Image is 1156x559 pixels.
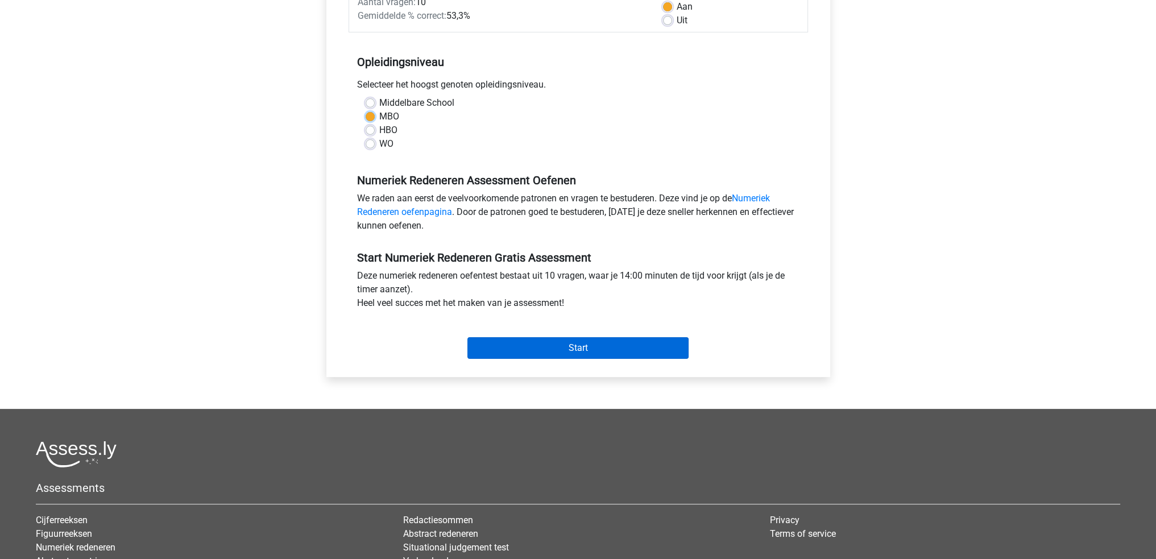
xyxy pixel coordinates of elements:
div: 53,3% [349,9,654,23]
label: Middelbare School [379,96,454,110]
a: Abstract redeneren [403,528,478,539]
input: Start [467,337,689,359]
div: Deze numeriek redeneren oefentest bestaat uit 10 vragen, waar je 14:00 minuten de tijd voor krijg... [349,269,808,314]
label: Uit [677,14,687,27]
label: MBO [379,110,399,123]
a: Numeriek redeneren [36,542,115,553]
a: Cijferreeksen [36,515,88,525]
a: Numeriek Redeneren oefenpagina [357,193,770,217]
label: WO [379,137,393,151]
h5: Assessments [36,481,1120,495]
a: Privacy [770,515,799,525]
img: Assessly logo [36,441,117,467]
h5: Numeriek Redeneren Assessment Oefenen [357,173,799,187]
span: Gemiddelde % correct: [358,10,446,21]
a: Situational judgement test [403,542,509,553]
h5: Opleidingsniveau [357,51,799,73]
a: Terms of service [770,528,836,539]
div: We raden aan eerst de veelvoorkomende patronen en vragen te bestuderen. Deze vind je op de . Door... [349,192,808,237]
a: Redactiesommen [403,515,473,525]
h5: Start Numeriek Redeneren Gratis Assessment [357,251,799,264]
label: HBO [379,123,397,137]
div: Selecteer het hoogst genoten opleidingsniveau. [349,78,808,96]
a: Figuurreeksen [36,528,92,539]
